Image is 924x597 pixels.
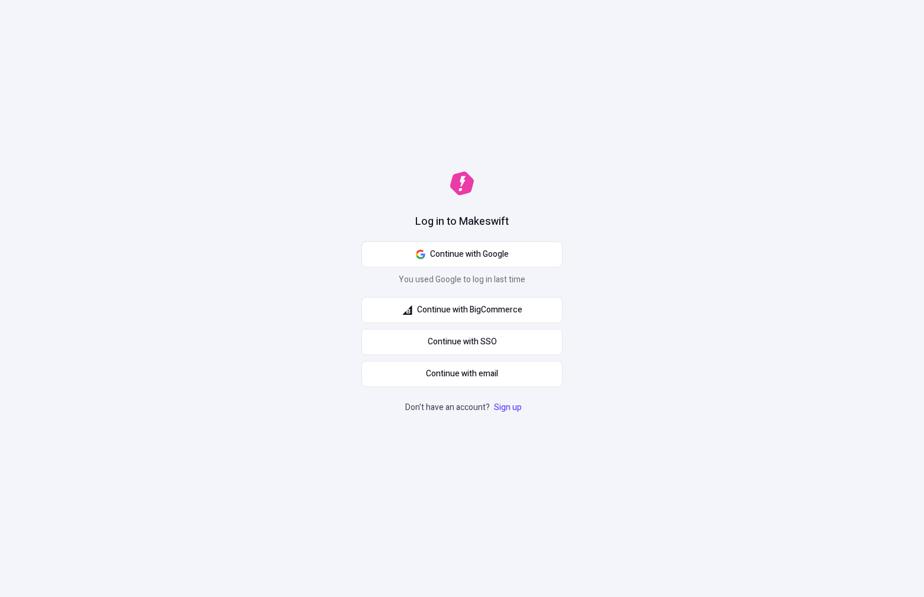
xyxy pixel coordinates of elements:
span: Continue with BigCommerce [417,304,522,317]
button: Continue with BigCommerce [361,297,563,323]
h1: Log in to Makeswift [415,214,509,230]
button: Continue with email [361,361,563,387]
p: Don't have an account? [405,401,524,414]
a: Continue with SSO [361,329,563,355]
span: Continue with Google [430,248,509,261]
button: Continue with Google [361,241,563,267]
span: Continue with email [426,367,498,380]
a: Sign up [492,401,524,414]
p: You used Google to log in last time [361,273,563,291]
